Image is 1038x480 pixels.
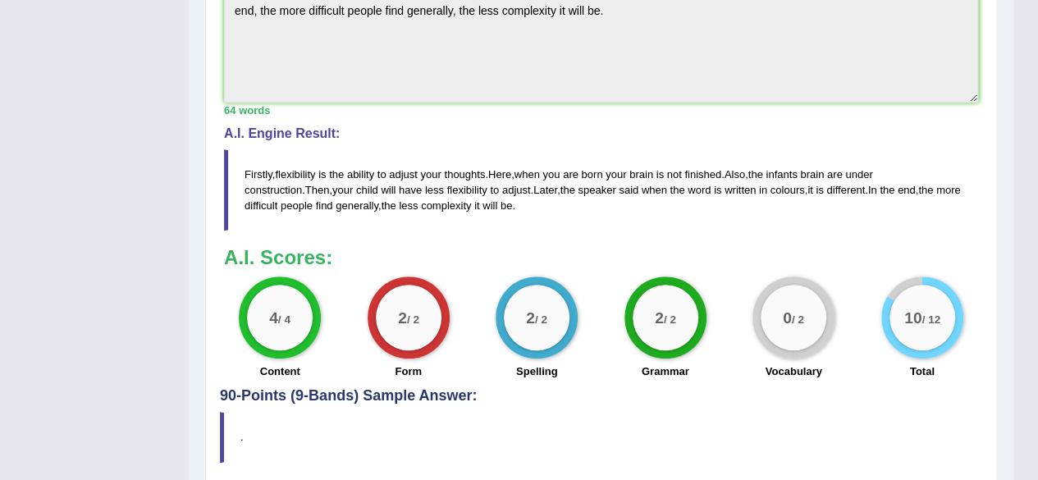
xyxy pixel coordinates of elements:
[245,184,302,196] span: construction
[245,168,272,181] span: Firstly
[281,199,313,212] span: people
[563,168,578,181] span: are
[845,168,872,181] span: under
[398,309,407,327] big: 2
[425,184,444,196] span: less
[224,126,978,141] h4: A.I. Engine Result:
[670,184,684,196] span: the
[759,184,767,196] span: in
[619,184,638,196] span: said
[898,184,916,196] span: end
[245,199,277,212] span: difficult
[655,309,664,327] big: 2
[826,184,865,196] span: different
[868,184,877,196] span: In
[305,184,330,196] span: Then
[904,309,921,327] big: 10
[502,184,531,196] span: adjust
[770,184,805,196] span: colours
[514,168,540,181] span: when
[421,199,471,212] span: complexity
[224,149,978,231] blockquote: , . , . , . , . , , . , , .
[921,313,940,326] small: / 12
[347,168,374,181] span: ability
[224,246,332,268] b: A.I. Scores:
[725,184,756,196] span: written
[910,363,935,379] label: Total
[663,313,675,326] small: / 2
[488,168,511,181] span: Here
[420,168,441,181] span: your
[382,199,396,212] span: the
[578,184,615,196] span: speaker
[395,363,422,379] label: Form
[783,309,792,327] big: 0
[474,199,480,212] span: it
[667,168,682,181] span: not
[278,313,290,326] small: / 4
[444,168,485,181] span: thoughts
[606,168,626,181] span: your
[581,168,602,181] span: born
[688,184,711,196] span: word
[816,184,823,196] span: is
[642,363,689,379] label: Grammar
[535,313,547,326] small: / 2
[356,184,378,196] span: child
[381,184,396,196] span: will
[792,313,804,326] small: / 2
[490,184,499,196] span: to
[542,168,560,181] span: you
[318,168,326,181] span: is
[918,184,933,196] span: the
[880,184,894,196] span: the
[656,168,664,181] span: is
[389,168,418,181] span: adjust
[275,168,315,181] span: flexibility
[560,184,575,196] span: the
[629,168,653,181] span: brain
[501,199,512,212] span: be
[827,168,843,181] span: are
[936,184,961,196] span: more
[399,199,418,212] span: less
[748,168,763,181] span: the
[260,363,300,379] label: Content
[516,363,558,379] label: Spelling
[766,363,822,379] label: Vocabulary
[220,412,982,462] blockquote: .
[800,168,824,181] span: brain
[447,184,487,196] span: flexibility
[526,309,535,327] big: 2
[269,309,278,327] big: 4
[714,184,721,196] span: is
[377,168,386,181] span: to
[406,313,418,326] small: / 2
[329,168,344,181] span: the
[725,168,745,181] span: Also
[336,199,378,212] span: generally
[399,184,422,196] span: have
[482,199,497,212] span: will
[332,184,353,196] span: your
[224,103,978,118] div: 64 words
[807,184,813,196] span: it
[533,184,557,196] span: Later
[642,184,667,196] span: when
[766,168,797,181] span: infants
[684,168,721,181] span: finished
[316,199,333,212] span: find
